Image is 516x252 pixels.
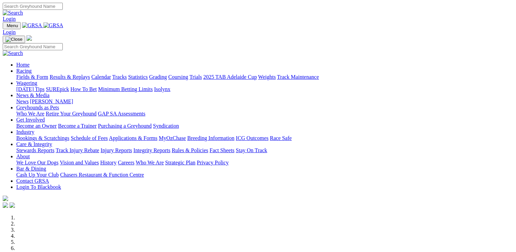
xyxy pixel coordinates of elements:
[16,92,50,98] a: News & Media
[16,160,58,165] a: We Love Our Dogs
[50,74,90,80] a: Results & Replays
[172,147,208,153] a: Rules & Policies
[60,172,144,178] a: Chasers Restaurant & Function Centre
[258,74,276,80] a: Weights
[165,160,195,165] a: Strategic Plan
[16,86,513,92] div: Wagering
[5,37,22,42] img: Close
[16,147,54,153] a: Stewards Reports
[118,160,134,165] a: Careers
[16,172,59,178] a: Cash Up Your Club
[3,202,8,208] img: facebook.svg
[98,123,152,129] a: Purchasing a Greyhound
[187,135,234,141] a: Breeding Information
[43,22,63,29] img: GRSA
[100,160,116,165] a: History
[203,74,257,80] a: 2025 TAB Adelaide Cup
[9,202,15,208] img: twitter.svg
[16,105,59,110] a: Greyhounds as Pets
[3,22,21,29] button: Toggle navigation
[7,23,18,28] span: Menu
[98,111,146,116] a: GAP SA Assessments
[16,141,52,147] a: Care & Integrity
[128,74,148,80] a: Statistics
[3,50,23,56] img: Search
[16,178,49,184] a: Contact GRSA
[210,147,234,153] a: Fact Sheets
[60,160,99,165] a: Vision and Values
[3,29,16,35] a: Login
[16,74,513,80] div: Racing
[16,68,32,74] a: Racing
[16,62,30,68] a: Home
[56,147,99,153] a: Track Injury Rebate
[109,135,157,141] a: Applications & Forms
[3,10,23,16] img: Search
[168,74,188,80] a: Coursing
[16,160,513,166] div: About
[16,172,513,178] div: Bar & Dining
[91,74,111,80] a: Calendar
[16,117,45,123] a: Get Involved
[149,74,167,80] a: Grading
[236,135,268,141] a: ICG Outcomes
[58,123,97,129] a: Become a Trainer
[16,184,61,190] a: Login To Blackbook
[71,135,108,141] a: Schedule of Fees
[3,16,16,22] a: Login
[277,74,319,80] a: Track Maintenance
[16,123,57,129] a: Become an Owner
[16,111,44,116] a: Who We Are
[16,129,34,135] a: Industry
[98,86,153,92] a: Minimum Betting Limits
[154,86,170,92] a: Isolynx
[16,111,513,117] div: Greyhounds as Pets
[112,74,127,80] a: Tracks
[159,135,186,141] a: MyOzChase
[22,22,42,29] img: GRSA
[16,123,513,129] div: Get Involved
[136,160,164,165] a: Who We Are
[3,196,8,201] img: logo-grsa-white.png
[71,86,97,92] a: How To Bet
[16,166,46,172] a: Bar & Dining
[100,147,132,153] a: Injury Reports
[3,36,25,43] button: Toggle navigation
[16,98,513,105] div: News & Media
[46,111,97,116] a: Retire Your Greyhound
[16,135,69,141] a: Bookings & Scratchings
[153,123,179,129] a: Syndication
[16,74,48,80] a: Fields & Form
[3,43,63,50] input: Search
[270,135,291,141] a: Race Safe
[26,35,32,41] img: logo-grsa-white.png
[133,147,170,153] a: Integrity Reports
[16,98,28,104] a: News
[197,160,229,165] a: Privacy Policy
[16,135,513,141] div: Industry
[236,147,267,153] a: Stay On Track
[16,147,513,154] div: Care & Integrity
[16,80,37,86] a: Wagering
[189,74,202,80] a: Trials
[16,86,44,92] a: [DATE] Tips
[30,98,73,104] a: [PERSON_NAME]
[46,86,69,92] a: SUREpick
[3,3,63,10] input: Search
[16,154,30,159] a: About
